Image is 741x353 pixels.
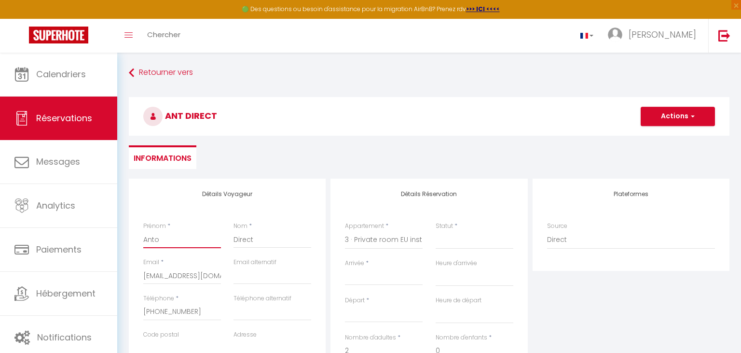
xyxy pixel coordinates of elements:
label: Adresse [233,330,257,339]
span: [PERSON_NAME] [629,28,696,41]
span: Calendriers [36,68,86,80]
a: ... [PERSON_NAME] [601,19,708,53]
label: Arrivée [345,259,364,268]
li: Informations [129,145,196,169]
img: logout [718,29,730,42]
label: Téléphone [143,294,174,303]
span: Chercher [147,29,180,40]
label: Source [547,222,567,231]
span: Analytics [36,199,75,212]
label: Nombre d'enfants [436,333,487,342]
label: Départ [345,296,365,305]
span: Paiements [36,243,82,255]
label: Heure d'arrivée [436,259,477,268]
label: Appartement [345,222,384,231]
a: Chercher [140,19,188,53]
span: Hébergement [36,287,96,299]
label: Email [143,258,159,267]
label: Heure de départ [436,296,481,305]
img: Super Booking [29,27,88,43]
label: Nombre d'adultes [345,333,396,342]
label: Email alternatif [233,258,276,267]
a: Retourner vers [129,64,729,82]
span: Réservations [36,112,92,124]
a: >>> ICI <<<< [466,5,500,13]
img: ... [608,28,622,42]
h4: Détails Réservation [345,191,513,198]
h4: Détails Voyageur [143,191,311,198]
label: Prénom [143,222,166,231]
span: Messages [36,155,80,168]
label: Code postal [143,330,179,339]
label: Nom [233,222,247,231]
h4: Plateformes [547,191,715,198]
span: Ant Direct [143,110,217,122]
label: Téléphone alternatif [233,294,291,303]
button: Actions [641,107,715,126]
label: Statut [436,222,453,231]
span: Notifications [37,331,92,343]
